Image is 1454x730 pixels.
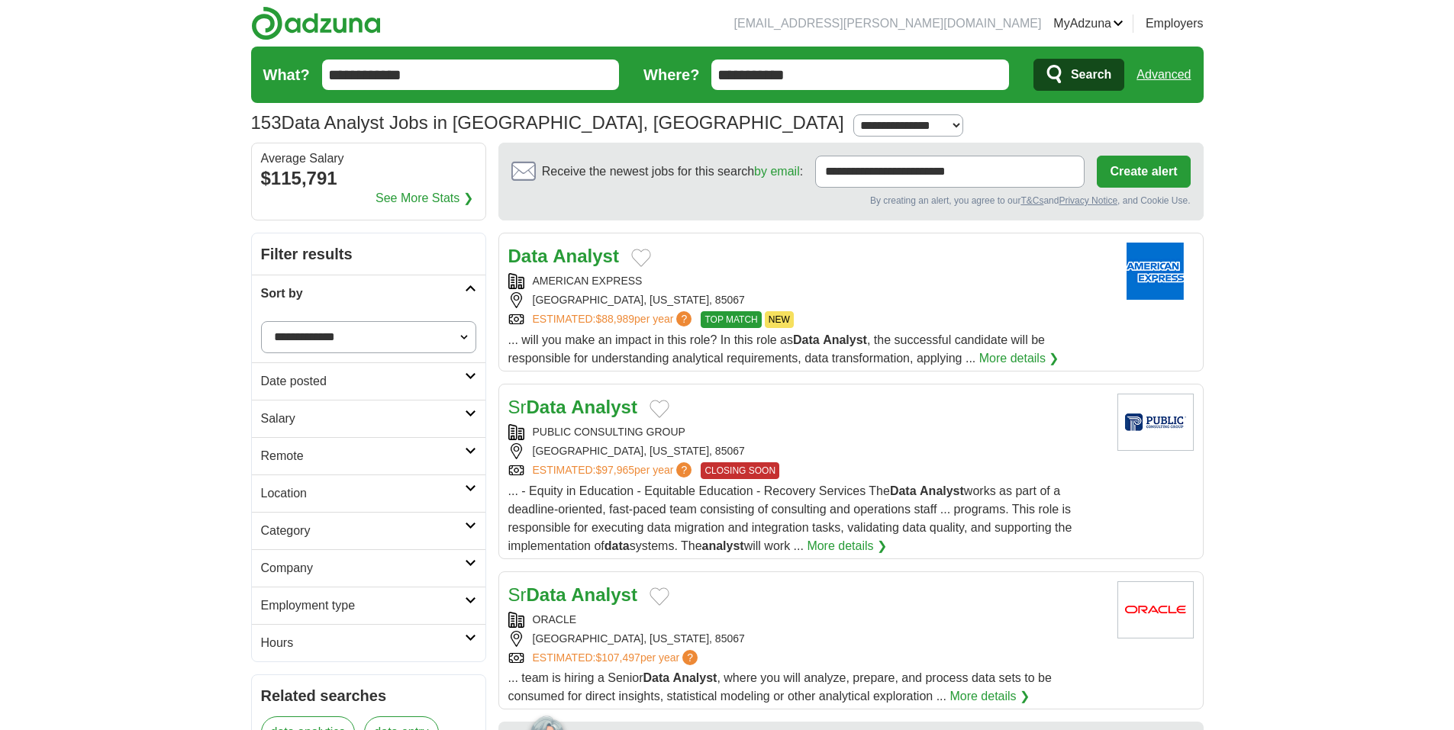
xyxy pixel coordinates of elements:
strong: data [604,539,630,552]
button: Add to favorite jobs [650,400,669,418]
a: Privacy Notice [1059,195,1117,206]
span: CLOSING SOON [701,462,779,479]
a: Employment type [252,587,485,624]
h2: Date posted [261,372,465,391]
strong: Analyst [673,671,717,684]
h2: Sort by [261,285,465,303]
span: $88,989 [595,313,634,325]
a: Sort by [252,275,485,312]
a: PUBLIC CONSULTING GROUP [533,426,685,438]
h2: Related searches [261,684,476,707]
a: Remote [252,437,485,474]
img: Adzuna logo [251,6,381,40]
span: 153 [251,109,282,137]
div: [GEOGRAPHIC_DATA], [US_STATE], 85067 [508,292,1105,308]
li: [EMAIL_ADDRESS][PERSON_NAME][DOMAIN_NAME] [734,14,1042,33]
span: Receive the newest jobs for this search : [542,162,803,181]
strong: Data [508,246,548,266]
a: ESTIMATED:$107,497per year? [533,650,701,666]
a: More details ❯ [807,537,887,555]
label: What? [263,63,310,86]
a: SrData Analyst [508,397,637,417]
a: More details ❯ [949,687,1030,706]
h2: Salary [261,410,465,428]
div: [GEOGRAPHIC_DATA], [US_STATE], 85067 [508,631,1105,647]
strong: Analyst [823,333,867,346]
a: T&Cs [1020,195,1043,206]
a: SrData Analyst [508,584,637,605]
span: ? [682,650,698,665]
span: $107,497 [595,651,640,664]
a: ORACLE [533,613,577,625]
a: Salary [252,400,485,437]
div: [GEOGRAPHIC_DATA], [US_STATE], 85067 [508,443,1105,459]
span: NEW [765,311,794,328]
span: $97,965 [595,464,634,476]
strong: Data [643,671,669,684]
h2: Location [261,484,465,503]
span: Search [1071,59,1111,90]
button: Create alert [1097,156,1190,188]
h2: Company [261,559,465,577]
span: TOP MATCH [701,311,761,328]
strong: Data [527,584,566,605]
span: ... - Equity in Education - Equitable Education - Recovery Services The works as part of a deadli... [508,484,1072,552]
a: Data Analyst [508,246,619,266]
a: Company [252,549,485,587]
div: $115,791 [261,165,476,192]
strong: analyst [702,539,744,552]
button: Add to favorite jobs [650,587,669,606]
strong: Analyst [571,397,637,417]
a: ESTIMATED:$88,989per year? [533,311,695,328]
img: Public Consulting Group logo [1117,394,1194,451]
img: American Express logo [1117,243,1194,300]
a: Advanced [1136,59,1191,90]
a: by email [754,165,800,178]
strong: Analyst [553,246,619,266]
a: AMERICAN EXPRESS [533,275,643,287]
span: ? [676,462,692,478]
a: ESTIMATED:$97,965per year? [533,462,695,479]
strong: Analyst [920,484,964,497]
a: Location [252,474,485,512]
h2: Hours [261,634,465,652]
span: ... will you make an impact in this role? In this role as , the successful candidate will be resp... [508,333,1045,365]
a: MyAdzuna [1053,14,1124,33]
strong: Data [527,397,566,417]
strong: Data [793,333,820,346]
a: More details ❯ [979,349,1059,368]
a: Category [252,512,485,549]
a: See More Stats ❯ [376,189,473,207]
span: ... team is hiring a Senior , where you will analyze, prepare, and process data sets to be consum... [508,671,1052,703]
h2: Employment type [261,597,465,615]
a: Employers [1146,14,1204,33]
h2: Category [261,522,465,540]
a: Date posted [252,362,485,400]
button: Search [1033,59,1124,91]
button: Add to favorite jobs [631,249,651,267]
div: By creating an alert, you agree to our and , and Cookie Use. [511,194,1191,207]
img: Oracle logo [1117,581,1194,638]
label: Where? [643,63,699,86]
h1: Data Analyst Jobs in [GEOGRAPHIC_DATA], [GEOGRAPHIC_DATA] [251,112,844,133]
h2: Filter results [252,233,485,275]
div: Average Salary [261,153,476,165]
span: ? [676,311,692,326]
a: Hours [252,624,485,661]
strong: Data [890,484,917,497]
strong: Analyst [571,584,637,605]
h2: Remote [261,447,465,465]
